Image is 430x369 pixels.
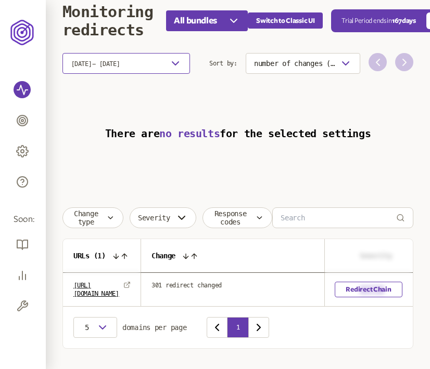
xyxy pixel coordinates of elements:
span: Response codes [211,209,250,226]
span: 167 days [392,17,416,24]
span: All bundles [174,15,217,27]
button: [DATE]- [DATE] [62,53,190,74]
button: Response codes [203,207,273,228]
span: Severity [138,214,170,222]
input: Search [281,208,396,228]
span: Change type [71,209,101,226]
span: Soon: [14,214,32,226]
span: Change [151,252,175,260]
span: 301 redirect changed [151,281,222,289]
p: Trial Period ends in [342,17,415,25]
span: domains per page [122,323,187,332]
h1: Monitoring redirects [62,3,153,39]
h3: There are for the selected settings [62,86,413,181]
a: [URL][DOMAIN_NAME] [73,281,119,298]
span: number of changes (high-low) [254,59,335,68]
span: URLs ( 1 ) [73,252,106,260]
span: no results [159,127,220,140]
button: All bundles [166,10,248,31]
button: Switch to Classic UI [248,12,323,29]
button: Severity [130,207,196,228]
button: 5 [73,317,117,338]
span: [DATE] - [DATE] [71,60,120,68]
span: Sort by: [209,53,237,74]
button: Change type [62,207,123,228]
button: 1 [227,317,248,338]
button: number of changes (high-low) [246,53,360,74]
a: Redirect Chain [335,282,402,297]
span: 5 [82,323,92,332]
